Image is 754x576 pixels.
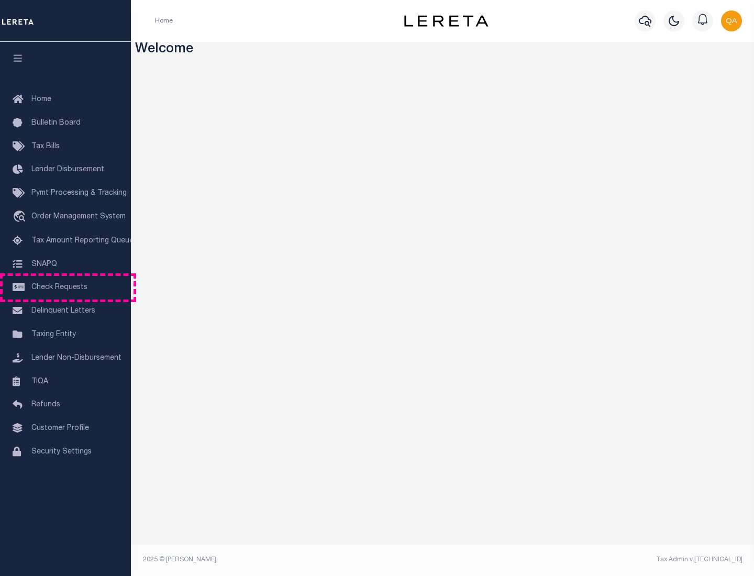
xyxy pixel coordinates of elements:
[135,555,443,564] div: 2025 © [PERSON_NAME].
[31,331,76,338] span: Taxing Entity
[31,237,134,245] span: Tax Amount Reporting Queue
[450,555,742,564] div: Tax Admin v.[TECHNICAL_ID]
[404,15,488,27] img: logo-dark.svg
[31,119,81,127] span: Bulletin Board
[31,401,60,408] span: Refunds
[721,10,742,31] img: svg+xml;base64,PHN2ZyB4bWxucz0iaHR0cDovL3d3dy53My5vcmcvMjAwMC9zdmciIHBvaW50ZXItZXZlbnRzPSJub25lIi...
[31,355,121,362] span: Lender Non-Disbursement
[31,190,127,197] span: Pymt Processing & Tracking
[31,425,89,432] span: Customer Profile
[31,96,51,103] span: Home
[31,166,104,173] span: Lender Disbursement
[31,448,92,456] span: Security Settings
[13,211,29,224] i: travel_explore
[31,378,48,385] span: TIQA
[31,260,57,268] span: SNAPQ
[31,284,87,291] span: Check Requests
[31,213,126,220] span: Order Management System
[135,42,750,58] h3: Welcome
[31,143,60,150] span: Tax Bills
[155,16,173,26] li: Home
[31,307,95,315] span: Delinquent Letters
